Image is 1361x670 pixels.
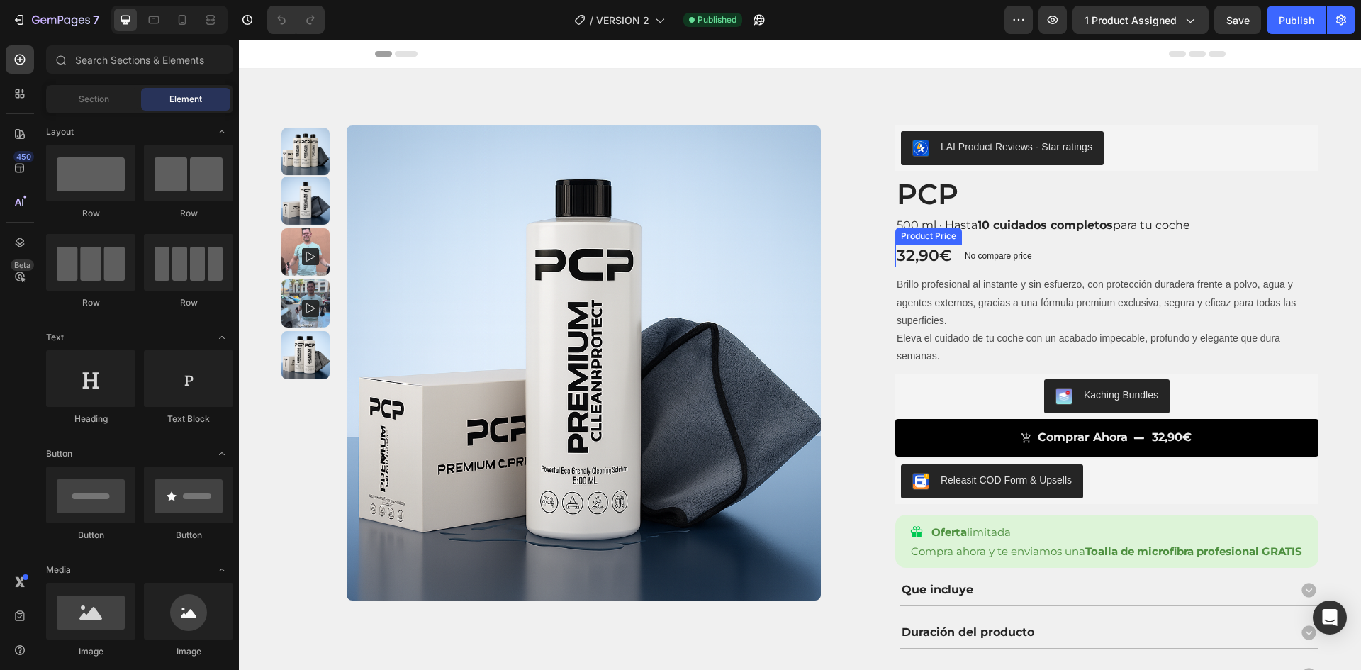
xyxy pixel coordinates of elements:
[702,433,833,448] div: Releasit COD Form & Upsells
[169,93,202,106] span: Element
[656,379,1080,417] button: Comprar Ahora
[46,413,135,425] div: Heading
[672,502,1072,521] p: Compra ahora y te enviamos una
[663,543,734,557] span: Que incluye
[211,442,233,465] span: Toggle open
[673,433,690,450] img: CKKYs5695_ICEAE=.webp
[658,290,1078,325] p: Eleva el cuidado de tu coche con un acabado impecable, profundo y elegante que dura semanas.
[1267,6,1326,34] button: Publish
[693,486,728,499] strong: Oferta
[658,176,1078,196] p: 500 ml · Hasta para tu coche
[698,13,736,26] span: Published
[662,425,844,459] button: Releasit COD Form & Upsells
[673,100,690,117] img: LaiProductReviews.png
[46,331,64,344] span: Text
[817,348,834,365] img: KachingBundles.png
[46,45,233,74] input: Search Sections & Elements
[799,391,889,406] div: Comprar Ahora
[93,11,99,28] p: 7
[46,645,135,658] div: Image
[1226,14,1250,26] span: Save
[1072,6,1209,34] button: 1 product assigned
[144,296,233,309] div: Row
[144,207,233,220] div: Row
[663,628,696,642] span: Envío
[11,259,34,271] div: Beta
[6,6,106,34] button: 7
[46,529,135,542] div: Button
[46,447,72,460] span: Button
[845,348,919,363] div: Kaching Bundles
[144,529,233,542] div: Button
[1313,601,1347,635] div: Open Intercom Messenger
[656,135,1080,174] h1: PCP
[79,93,109,106] span: Section
[239,40,1361,670] iframe: Design area
[702,100,853,115] div: LAI Product Reviews - Star ratings
[726,212,793,220] p: No compare price
[656,205,715,228] div: 32,90€
[1279,13,1314,28] div: Publish
[658,236,1078,290] p: Brillo profesional al instante y sin esfuerzo, con protección duradera frente a polvo, agua y age...
[693,483,772,502] p: limitada
[46,564,71,576] span: Media
[211,121,233,143] span: Toggle open
[912,389,954,407] div: 32,90€
[46,207,135,220] div: Row
[13,151,34,162] div: 450
[1214,6,1261,34] button: Save
[144,645,233,658] div: Image
[46,296,135,309] div: Row
[805,340,931,374] button: Kaching Bundles
[211,559,233,581] span: Toggle open
[211,326,233,349] span: Toggle open
[846,505,1063,518] strong: Toalla de microfibra profesional GRATIS
[590,13,593,28] span: /
[267,6,325,34] div: Undo/Redo
[46,125,74,138] span: Layout
[663,586,795,599] span: Duración del producto
[1085,13,1177,28] span: 1 product assigned
[662,91,865,125] button: LAI Product Reviews - Star ratings
[739,179,874,192] strong: 10 cuidados completos
[659,190,720,203] div: Product Price
[596,13,649,28] span: VERSION 2
[144,413,233,425] div: Text Block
